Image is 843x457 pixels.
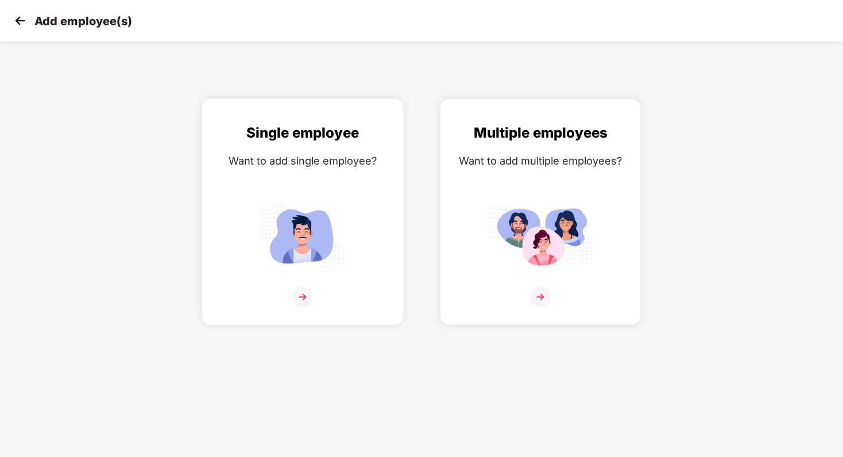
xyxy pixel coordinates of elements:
[34,14,132,28] p: Add employee(s)
[214,153,391,169] div: Want to add single employee?
[452,122,629,144] div: Multiple employees
[251,200,354,272] img: svg+xml;base64,PHN2ZyB4bWxucz0iaHR0cDovL3d3dy53My5vcmcvMjAwMC9zdmciIGlkPSJTaW5nbGVfZW1wbG95ZWUiIH...
[292,287,313,307] img: svg+xml;base64,PHN2ZyB4bWxucz0iaHR0cDovL3d3dy53My5vcmcvMjAwMC9zdmciIHdpZHRoPSIzNiIgaGVpZ2h0PSIzNi...
[489,200,592,272] img: svg+xml;base64,PHN2ZyB4bWxucz0iaHR0cDovL3d3dy53My5vcmcvMjAwMC9zdmciIGlkPSJNdWx0aXBsZV9lbXBsb3llZS...
[530,287,551,307] img: svg+xml;base64,PHN2ZyB4bWxucz0iaHR0cDovL3d3dy53My5vcmcvMjAwMC9zdmciIHdpZHRoPSIzNiIgaGVpZ2h0PSIzNi...
[214,122,391,144] div: Single employee
[452,153,629,169] div: Want to add multiple employees?
[11,12,29,29] img: svg+xml;base64,PHN2ZyB4bWxucz0iaHR0cDovL3d3dy53My5vcmcvMjAwMC9zdmciIHdpZHRoPSIzMCIgaGVpZ2h0PSIzMC...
